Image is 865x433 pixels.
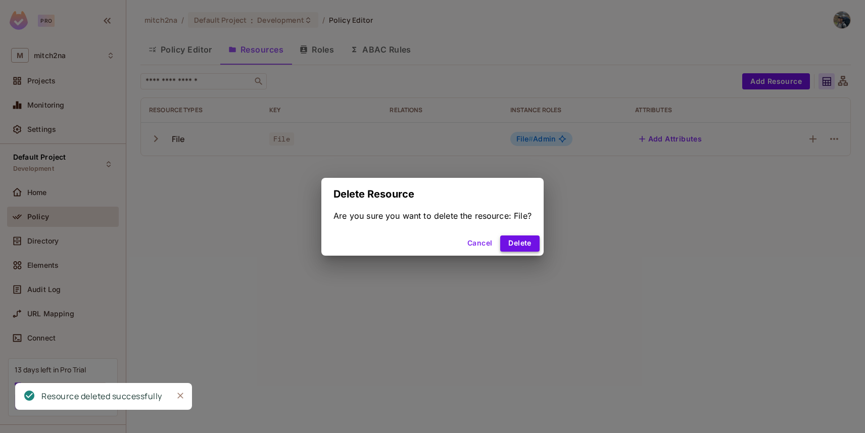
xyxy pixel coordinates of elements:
div: Resource deleted successfully [41,390,162,403]
h2: Delete Resource [321,178,544,210]
button: Close [173,388,188,403]
div: Are you sure you want to delete the resource: File? [333,210,532,221]
button: Cancel [463,235,496,252]
button: Delete [500,235,539,252]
